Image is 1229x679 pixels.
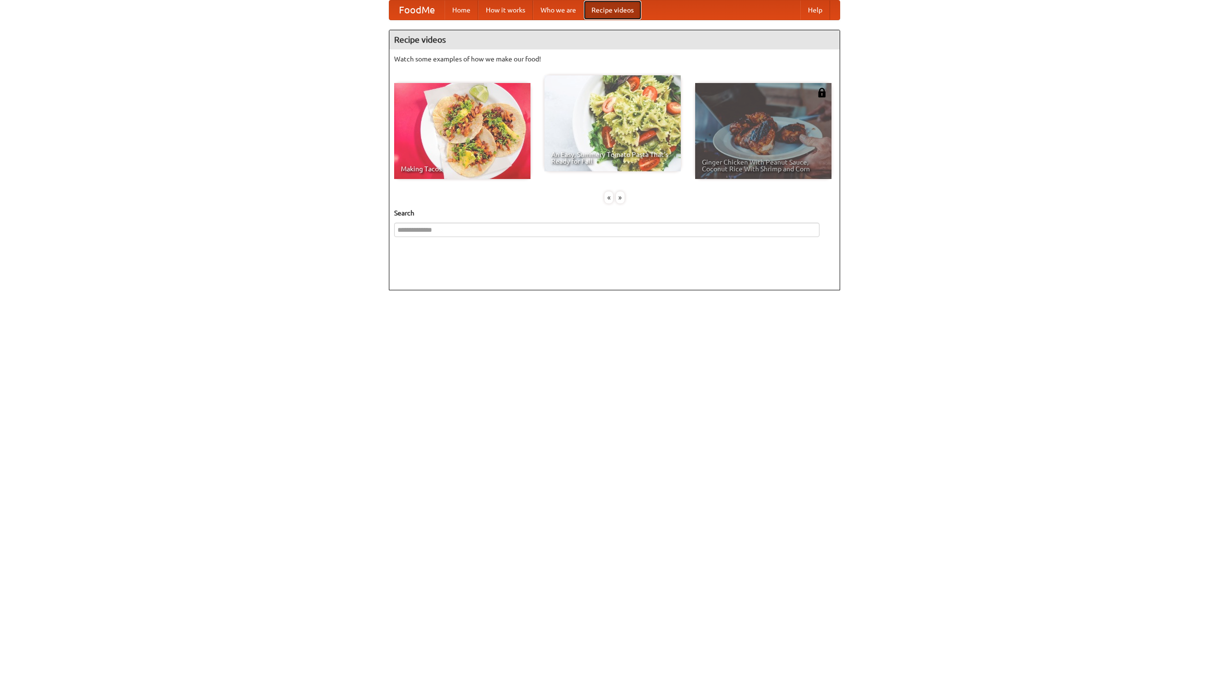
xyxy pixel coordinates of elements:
a: Recipe videos [584,0,641,20]
span: An Easy, Summery Tomato Pasta That's Ready for Fall [551,151,674,165]
img: 483408.png [817,88,827,97]
div: » [616,191,625,203]
a: Help [800,0,830,20]
a: Making Tacos [394,83,530,179]
a: FoodMe [389,0,445,20]
a: How it works [478,0,533,20]
h5: Search [394,208,835,218]
div: « [604,191,613,203]
span: Making Tacos [401,166,524,172]
h4: Recipe videos [389,30,840,49]
a: Home [445,0,478,20]
a: Who we are [533,0,584,20]
p: Watch some examples of how we make our food! [394,54,835,64]
a: An Easy, Summery Tomato Pasta That's Ready for Fall [544,75,681,171]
